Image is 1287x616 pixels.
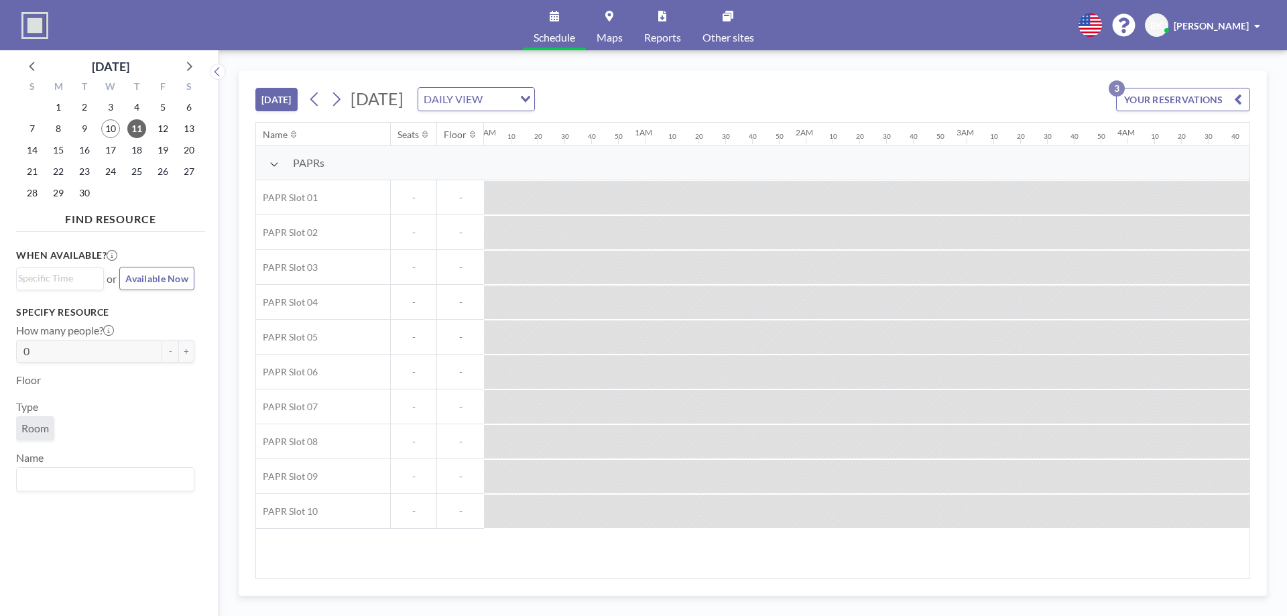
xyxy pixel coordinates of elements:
[256,331,318,343] span: PAPR Slot 05
[437,261,484,273] span: -
[75,141,94,160] span: Tuesday, September 16, 2025
[437,192,484,204] span: -
[127,162,146,181] span: Thursday, September 25, 2025
[1205,132,1213,141] div: 30
[255,88,298,111] button: [DATE]
[293,156,324,170] span: PAPRs
[936,132,944,141] div: 50
[910,132,918,141] div: 40
[256,227,318,239] span: PAPR Slot 02
[391,227,436,239] span: -
[21,12,48,39] img: organization-logo
[829,132,837,141] div: 10
[702,32,754,43] span: Other sites
[437,227,484,239] span: -
[263,129,288,141] div: Name
[256,296,318,308] span: PAPR Slot 04
[391,401,436,413] span: -
[474,127,496,137] div: 12AM
[668,132,676,141] div: 10
[437,296,484,308] span: -
[615,132,623,141] div: 50
[256,505,318,517] span: PAPR Slot 10
[176,79,202,97] div: S
[49,119,68,138] span: Monday, September 8, 2025
[18,471,186,488] input: Search for option
[180,98,198,117] span: Saturday, September 6, 2025
[534,132,542,141] div: 20
[101,98,120,117] span: Wednesday, September 3, 2025
[180,162,198,181] span: Saturday, September 27, 2025
[1070,132,1079,141] div: 40
[391,192,436,204] span: -
[75,162,94,181] span: Tuesday, September 23, 2025
[154,162,172,181] span: Friday, September 26, 2025
[588,132,596,141] div: 40
[180,141,198,160] span: Saturday, September 20, 2025
[180,119,198,138] span: Saturday, September 13, 2025
[561,132,569,141] div: 30
[17,268,103,288] div: Search for option
[437,505,484,517] span: -
[1044,132,1052,141] div: 30
[162,340,178,363] button: -
[444,129,467,141] div: Floor
[397,129,419,141] div: Seats
[1151,132,1159,141] div: 10
[101,119,120,138] span: Wednesday, September 10, 2025
[776,132,784,141] div: 50
[21,422,49,435] span: Room
[421,90,485,108] span: DAILY VIEW
[16,207,205,226] h4: FIND RESOURCE
[49,141,68,160] span: Monday, September 15, 2025
[256,471,318,483] span: PAPR Slot 09
[101,162,120,181] span: Wednesday, September 24, 2025
[72,79,98,97] div: T
[391,366,436,378] span: -
[1178,132,1186,141] div: 20
[18,271,96,286] input: Search for option
[437,471,484,483] span: -
[1116,88,1250,111] button: YOUR RESERVATIONS3
[17,468,194,491] div: Search for option
[437,331,484,343] span: -
[49,162,68,181] span: Monday, September 22, 2025
[1150,19,1163,32] span: BK
[154,119,172,138] span: Friday, September 12, 2025
[256,436,318,448] span: PAPR Slot 08
[856,132,864,141] div: 20
[256,192,318,204] span: PAPR Slot 01
[92,57,129,76] div: [DATE]
[49,98,68,117] span: Monday, September 1, 2025
[391,471,436,483] span: -
[107,272,117,286] span: or
[256,261,318,273] span: PAPR Slot 03
[119,267,194,290] button: Available Now
[1017,132,1025,141] div: 20
[75,98,94,117] span: Tuesday, September 2, 2025
[351,88,404,109] span: [DATE]
[16,373,41,387] label: Floor
[796,127,813,137] div: 2AM
[644,32,681,43] span: Reports
[46,79,72,97] div: M
[16,324,114,337] label: How many people?
[749,132,757,141] div: 40
[23,184,42,202] span: Sunday, September 28, 2025
[178,340,194,363] button: +
[16,306,194,318] h3: Specify resource
[23,162,42,181] span: Sunday, September 21, 2025
[957,127,974,137] div: 3AM
[1231,132,1239,141] div: 40
[391,331,436,343] span: -
[437,366,484,378] span: -
[127,141,146,160] span: Thursday, September 18, 2025
[597,32,623,43] span: Maps
[101,141,120,160] span: Wednesday, September 17, 2025
[256,401,318,413] span: PAPR Slot 07
[507,132,515,141] div: 10
[391,261,436,273] span: -
[1109,80,1125,97] p: 3
[154,141,172,160] span: Friday, September 19, 2025
[23,141,42,160] span: Sunday, September 14, 2025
